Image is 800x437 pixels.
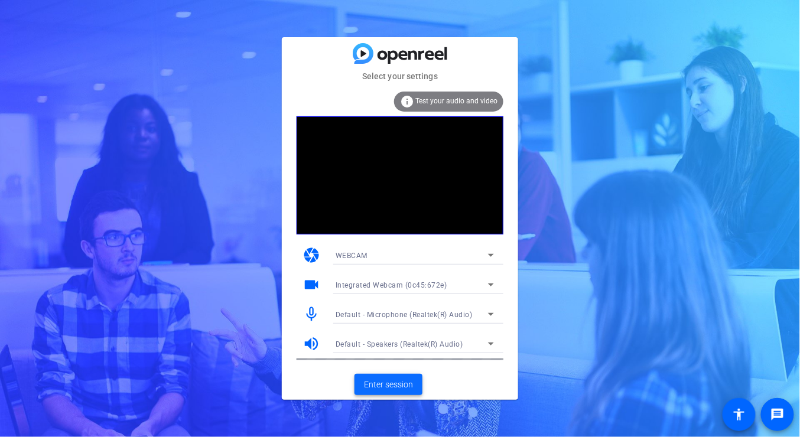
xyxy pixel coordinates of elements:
[303,276,320,293] mat-icon: videocam
[355,374,422,395] button: Enter session
[400,94,414,109] mat-icon: info
[336,311,473,319] span: Default - Microphone (Realtek(R) Audio)
[353,43,447,64] img: blue-gradient.svg
[303,335,320,353] mat-icon: volume_up
[732,407,746,422] mat-icon: accessibility
[415,97,497,105] span: Test your audio and video
[770,407,785,422] mat-icon: message
[303,305,320,323] mat-icon: mic_none
[282,70,518,83] mat-card-subtitle: Select your settings
[303,246,320,264] mat-icon: camera
[364,379,413,391] span: Enter session
[336,340,463,348] span: Default - Speakers (Realtek(R) Audio)
[336,252,368,260] span: WEBCAM
[336,281,447,289] span: Integrated Webcam (0c45:672e)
